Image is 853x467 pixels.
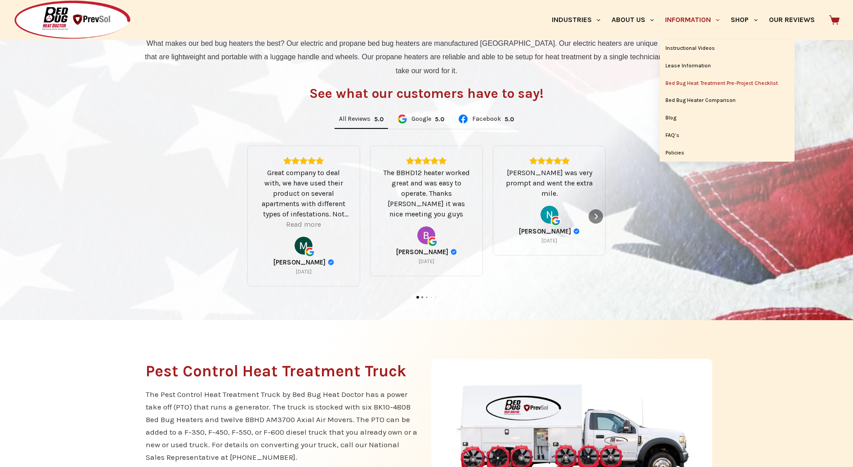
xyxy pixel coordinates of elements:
div: Rating: 5.0 out of 5 [504,157,594,165]
div: 5.0 [374,115,384,123]
span: All Reviews [339,116,371,122]
a: Bed Bug Heat Treatment Pre-Project Checklist [660,75,795,92]
div: Rating: 5.0 out of 5 [259,157,349,165]
div: Read more [286,219,321,229]
a: Review by Bonnie handley [396,248,457,256]
div: Rating: 5.0 out of 5 [505,115,514,123]
p: The Pest Control Heat Treatment Truck by Bed Bug Heat Doctor has a power take off (PTO) that runs... [146,388,418,463]
a: View on Google [295,237,313,255]
img: Michael Dineen [295,237,313,255]
span: [PERSON_NAME] [273,258,326,266]
div: [DATE] [541,237,557,244]
a: Review by Michael Dineen [273,258,334,266]
a: Bed Bug Heater Comparison [660,92,795,109]
a: FAQ’s [660,127,795,144]
div: Rating: 5.0 out of 5 [374,115,384,123]
span: [PERSON_NAME] [519,227,571,235]
div: Rating: 5.0 out of 5 [381,157,472,165]
div: Next [589,209,603,224]
div: Verified Customer [573,228,580,234]
a: View on Google [417,226,435,244]
a: Instructional Videos [660,40,795,57]
h3: See what our customers have to say! [309,87,544,100]
a: Blog [660,110,795,127]
div: The BBHD12 heater worked great and was easy to operate. Thanks [PERSON_NAME] it was nice meeting ... [381,167,472,219]
h2: Pest Control Heat Treatment Truck [146,363,418,379]
img: Nathan Diers [540,206,558,224]
span: Facebook [472,116,501,122]
div: Verified Customer [328,259,334,265]
div: 5.0 [505,115,514,123]
a: Review by Nathan Diers [519,227,580,235]
div: Great company to deal with, we have used their product on several apartments with different types... [259,167,349,219]
span: Google [411,116,431,122]
div: Previous [250,209,265,224]
div: [DATE] [296,268,312,275]
div: [DATE] [419,258,434,265]
div: [PERSON_NAME] was very prompt and went the extra mile. [504,167,594,198]
a: Lease Information [660,57,795,75]
div: Verified Customer [451,249,457,255]
span: [PERSON_NAME] [396,248,448,256]
div: Rating: 5.0 out of 5 [435,115,444,123]
img: Bonnie handley [417,226,435,244]
div: Carousel [247,145,607,287]
a: View on Google [540,206,558,224]
p: What makes our bed bug heaters the best? Our electric and propane bed bug heaters are manufacture... [141,37,712,78]
button: Open LiveChat chat widget [7,4,34,31]
div: 5.0 [435,115,444,123]
a: Policies [660,145,795,162]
